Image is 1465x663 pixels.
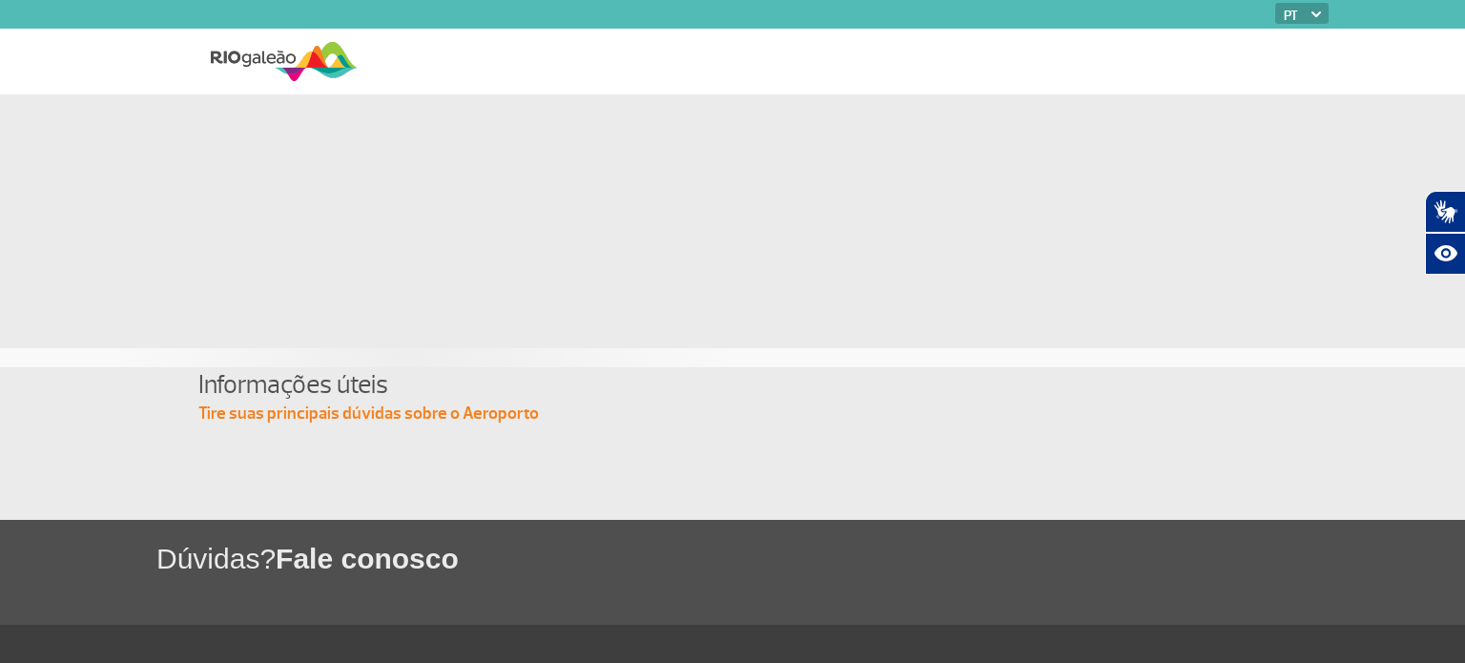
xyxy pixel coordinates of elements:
[1425,233,1465,275] button: Abrir recursos assistivos.
[198,403,1267,425] p: Tire suas principais dúvidas sobre o Aeroporto
[276,543,459,574] span: Fale conosco
[156,539,1465,578] h1: Dúvidas?
[1425,191,1465,275] div: Plugin de acessibilidade da Hand Talk.
[1425,191,1465,233] button: Abrir tradutor de língua de sinais.
[198,367,1267,403] h4: Informações úteis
